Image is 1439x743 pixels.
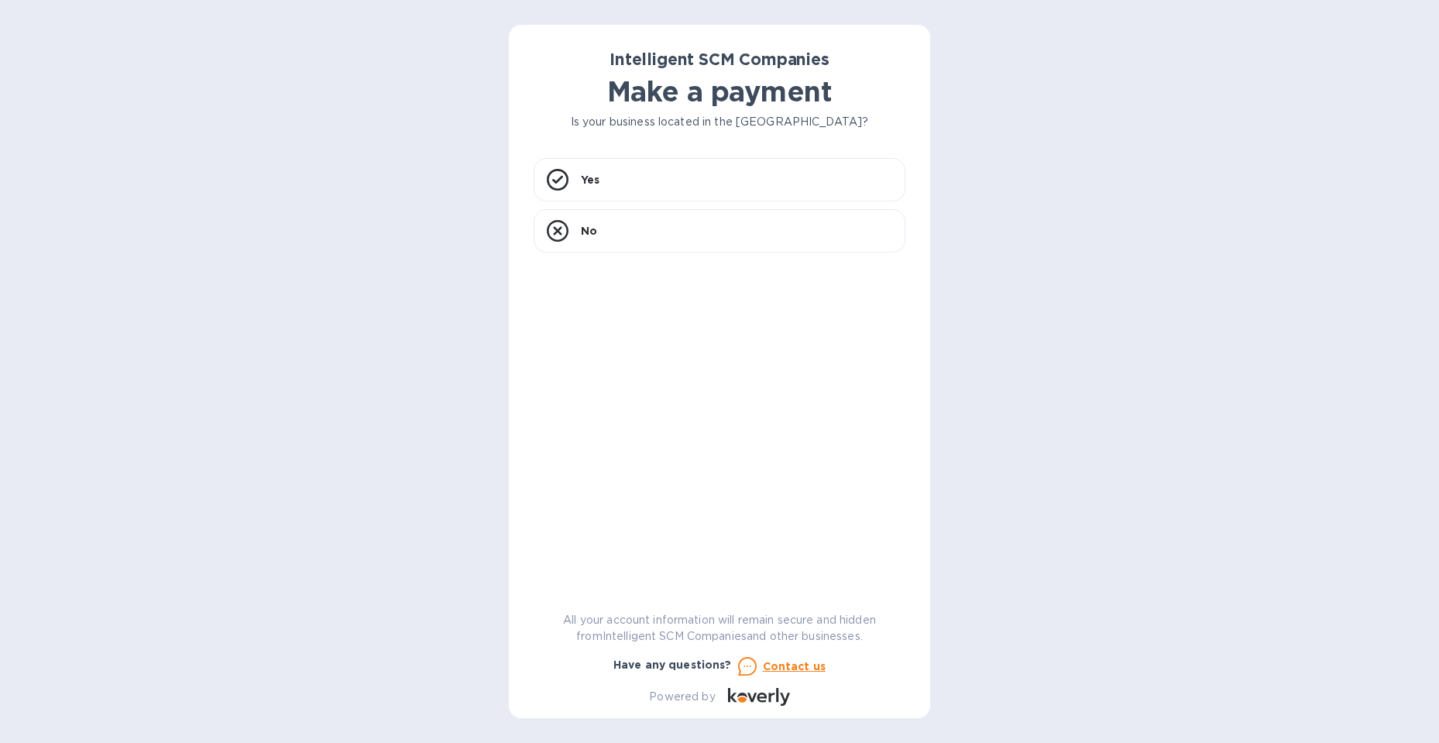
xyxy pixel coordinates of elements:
p: Yes [581,172,599,187]
b: Have any questions? [613,659,732,671]
u: Contact us [763,660,826,672]
p: Is your business located in the [GEOGRAPHIC_DATA]? [534,114,905,130]
p: No [581,223,597,239]
b: Intelligent SCM Companies [610,50,829,69]
p: Powered by [649,689,715,705]
p: All your account information will remain secure and hidden from Intelligent SCM Companies and oth... [534,612,905,645]
h1: Make a payment [534,75,905,108]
